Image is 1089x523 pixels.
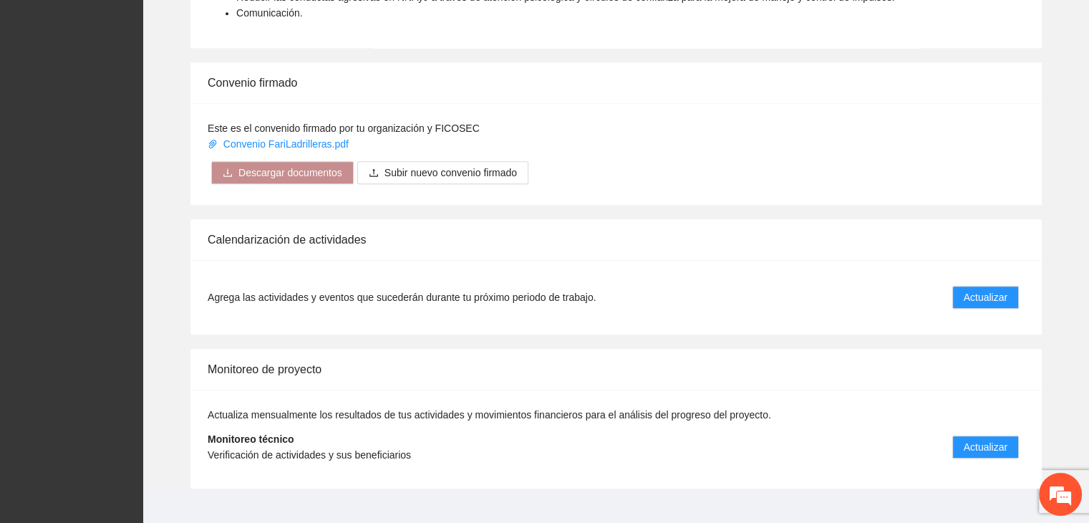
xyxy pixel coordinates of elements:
button: uploadSubir nuevo convenio firmado [357,161,528,184]
span: Este es el convenido firmado por tu organización y FICOSEC [208,123,480,134]
div: Calendarización de actividades [208,219,1025,260]
span: Estamos en línea. [83,176,198,321]
button: downloadDescargar documentos [211,161,354,184]
button: Actualizar [952,436,1019,459]
span: Actualizar [964,289,1007,305]
textarea: Escriba su mensaje y pulse “Intro” [7,361,273,411]
span: uploadSubir nuevo convenio firmado [357,167,528,178]
a: Convenio FariLadrilleras.pdf [208,138,352,150]
strong: Monitoreo técnico [208,433,294,445]
div: Monitoreo de proyecto [208,349,1025,390]
span: Verificación de actividades y sus beneficiarios [208,449,411,461]
div: Convenio firmado [208,62,1025,103]
button: Actualizar [952,286,1019,309]
span: Actualizar [964,439,1007,455]
div: Chatee con nosotros ahora [74,73,241,92]
span: Subir nuevo convenio firmado [384,165,517,181]
span: upload [369,168,379,179]
span: paper-clip [208,139,218,149]
span: Descargar documentos [238,165,342,181]
span: Agrega las actividades y eventos que sucederán durante tu próximo periodo de trabajo. [208,289,596,305]
span: Actualiza mensualmente los resultados de tus actividades y movimientos financieros para el anális... [208,409,771,421]
span: download [223,168,233,179]
div: Minimizar ventana de chat en vivo [235,7,269,42]
span: Comunicación. [236,7,303,19]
